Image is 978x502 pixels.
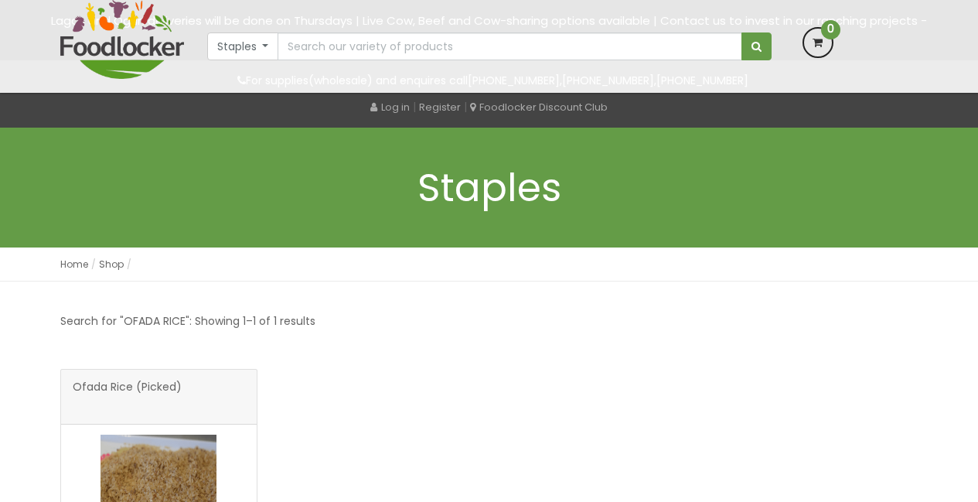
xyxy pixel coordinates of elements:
iframe: chat widget [882,405,978,479]
a: Log in [370,100,410,114]
button: Staples [207,32,279,60]
span: | [413,99,416,114]
a: Shop [99,258,124,271]
h1: Staples [60,166,918,209]
span: | [464,99,467,114]
span: 0 [821,20,840,39]
a: Register [419,100,461,114]
p: Search for "OFADA RICE": Showing 1–1 of 1 results [60,312,315,330]
span: Ofada Rice (Picked) [73,381,182,412]
a: Foodlocker Discount Club [470,100,608,114]
a: Home [60,258,88,271]
input: Search our variety of products [278,32,741,60]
